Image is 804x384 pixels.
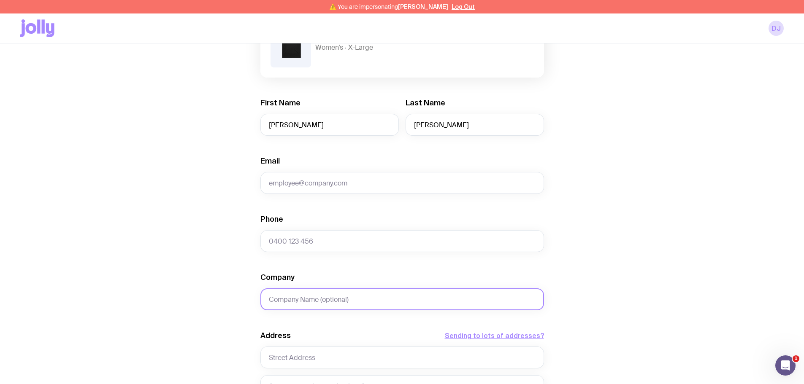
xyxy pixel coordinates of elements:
span: [PERSON_NAME] [398,3,448,10]
label: Company [260,272,295,282]
label: Last Name [406,98,445,108]
input: 0400 123 456 [260,230,544,252]
input: employee@company.com [260,172,544,194]
button: Log Out [452,3,475,10]
span: 1 [793,355,799,362]
input: Last Name [406,114,544,136]
iframe: Intercom live chat [775,355,796,376]
button: Sending to lots of addresses? [445,330,544,341]
label: Address [260,330,291,341]
input: Street Address [260,346,544,368]
a: DJ [769,21,784,36]
label: Phone [260,214,283,224]
span: ⚠️ You are impersonating [329,3,448,10]
label: First Name [260,98,300,108]
input: Company Name (optional) [260,288,544,310]
label: Email [260,156,280,166]
h5: Women’s · X-Large [315,43,397,52]
input: First Name [260,114,399,136]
